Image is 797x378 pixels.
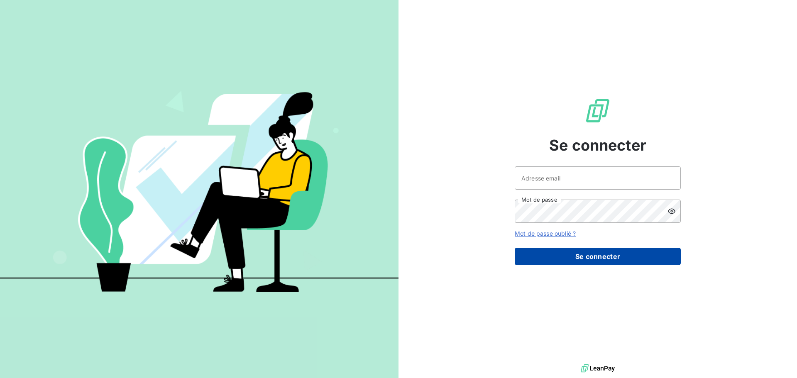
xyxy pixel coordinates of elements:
[584,98,611,124] img: Logo LeanPay
[515,166,681,190] input: placeholder
[549,134,646,156] span: Se connecter
[515,248,681,265] button: Se connecter
[515,230,576,237] a: Mot de passe oublié ?
[581,362,615,375] img: logo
